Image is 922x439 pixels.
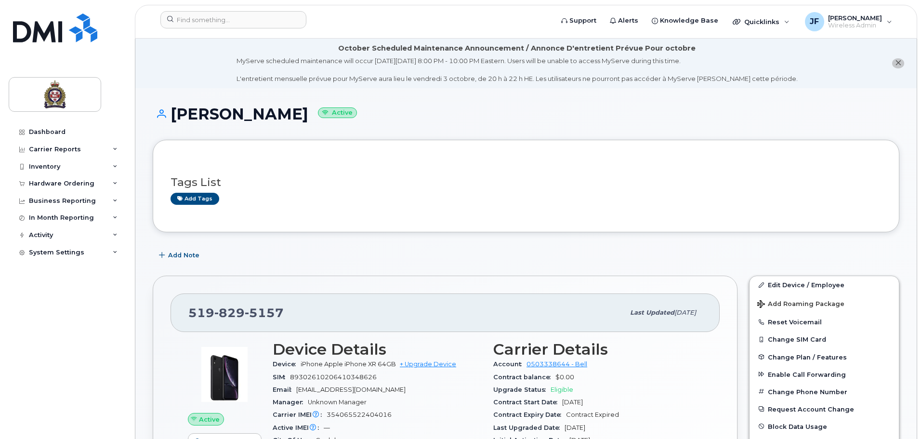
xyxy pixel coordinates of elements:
[566,411,619,418] span: Contract Expired
[199,415,220,424] span: Active
[273,341,482,358] h3: Device Details
[750,293,899,313] button: Add Roaming Package
[171,176,882,188] h3: Tags List
[301,360,396,368] span: iPhone Apple iPhone XR 64GB
[493,399,562,406] span: Contract Start Date
[493,424,565,431] span: Last Upgraded Date
[273,360,301,368] span: Device
[630,309,674,316] span: Last updated
[750,331,899,348] button: Change SIM Card
[750,348,899,366] button: Change Plan / Features
[757,300,844,309] span: Add Roaming Package
[214,306,245,320] span: 829
[750,366,899,383] button: Enable Call Forwarding
[273,424,324,431] span: Active IMEI
[324,424,330,431] span: —
[768,371,846,378] span: Enable Call Forwarding
[290,373,377,381] span: 89302610206410348626
[168,251,199,260] span: Add Note
[493,360,527,368] span: Account
[750,276,899,293] a: Edit Device / Employee
[188,306,284,320] span: 519
[171,193,219,205] a: Add tags
[327,411,392,418] span: 354065522404016
[551,386,573,393] span: Eligible
[153,106,899,122] h1: [PERSON_NAME]
[768,353,847,360] span: Change Plan / Features
[892,58,904,68] button: close notification
[750,400,899,418] button: Request Account Change
[237,56,798,83] div: MyServe scheduled maintenance will occur [DATE][DATE] 8:00 PM - 10:00 PM Eastern. Users will be u...
[273,386,296,393] span: Email
[493,411,566,418] span: Contract Expiry Date
[273,399,308,406] span: Manager
[750,418,899,435] button: Block Data Usage
[750,313,899,331] button: Reset Voicemail
[273,411,327,418] span: Carrier IMEI
[565,424,585,431] span: [DATE]
[750,383,899,400] button: Change Phone Number
[555,373,574,381] span: $0.00
[245,306,284,320] span: 5157
[273,373,290,381] span: SIM
[562,399,583,406] span: [DATE]
[318,107,357,119] small: Active
[196,346,253,403] img: image20231002-3703462-1qb80zy.jpeg
[296,386,406,393] span: [EMAIL_ADDRESS][DOMAIN_NAME]
[493,373,555,381] span: Contract balance
[153,247,208,264] button: Add Note
[527,360,587,368] a: 0503338644 - Bell
[308,399,367,406] span: Unknown Manager
[493,386,551,393] span: Upgrade Status
[338,43,696,53] div: October Scheduled Maintenance Announcement / Annonce D'entretient Prévue Pour octobre
[400,360,456,368] a: + Upgrade Device
[493,341,702,358] h3: Carrier Details
[674,309,696,316] span: [DATE]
